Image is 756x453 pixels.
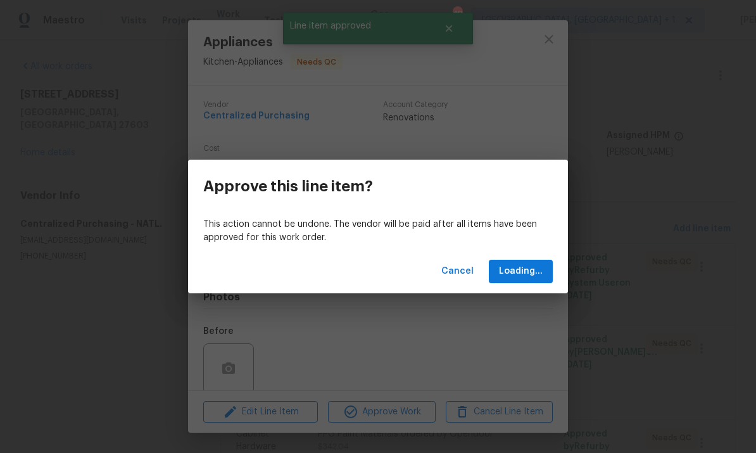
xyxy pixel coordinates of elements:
h3: Approve this line item? [203,177,373,195]
span: Loading... [499,264,543,279]
button: Cancel [436,260,479,283]
button: Loading... [489,260,553,283]
span: Cancel [441,264,474,279]
p: This action cannot be undone. The vendor will be paid after all items have been approved for this... [203,218,553,245]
